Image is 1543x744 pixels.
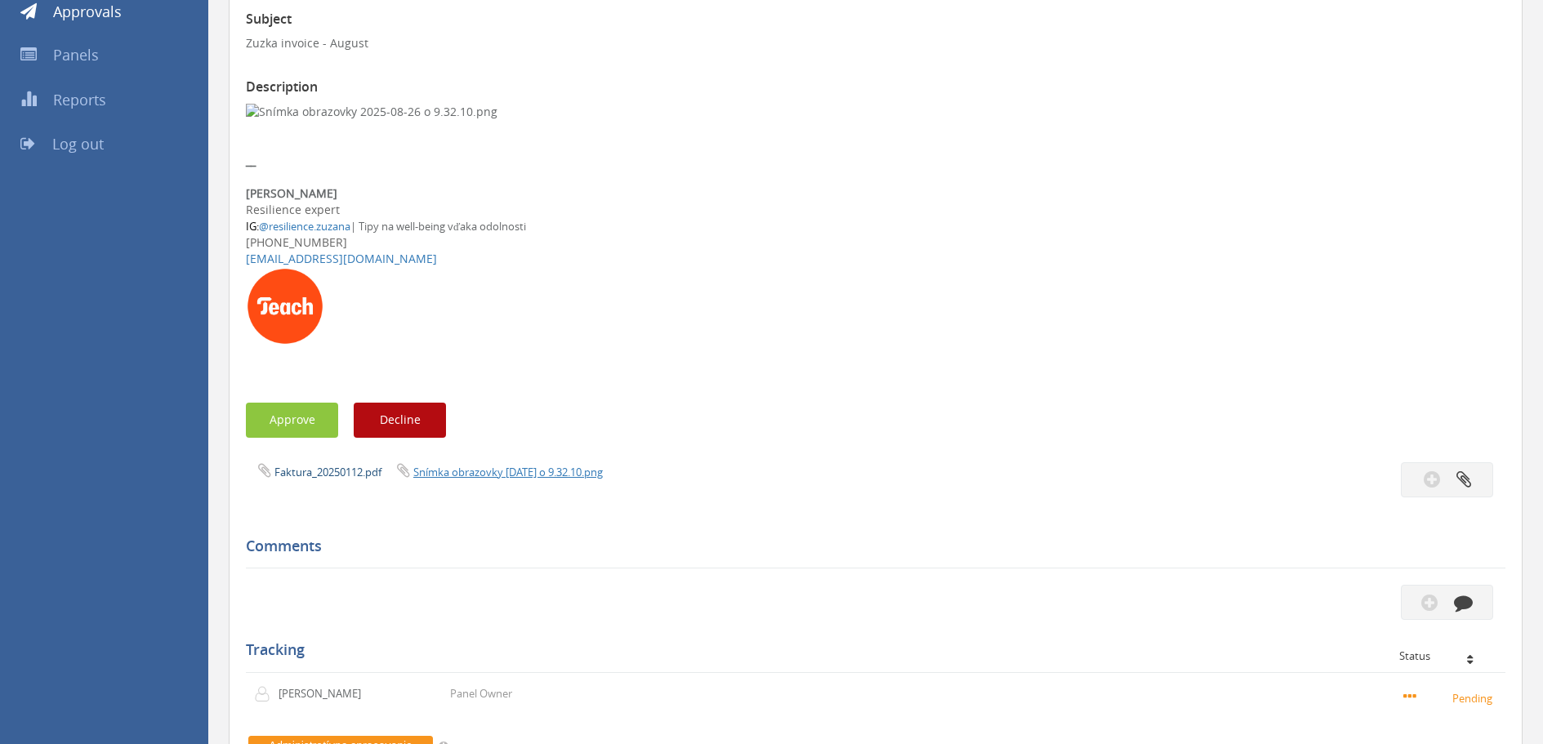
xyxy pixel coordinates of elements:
[246,219,350,234] font: IG:
[246,35,1505,51] p: Zuzka invoice - August
[246,153,256,168] b: __
[450,686,512,702] p: Panel Owner
[246,104,497,120] img: Snímka obrazovky 2025-08-26 o 9.32.10.png
[246,234,347,250] font: [PHONE_NUMBER]
[246,642,1493,658] h5: Tracking
[350,219,526,234] font: | Tipy na well-being vďaka odolnosti
[274,465,381,479] a: Faktura_20250112.pdf
[52,134,104,154] span: Log out
[246,80,1505,95] h3: Description
[53,2,122,21] span: Approvals
[279,686,372,702] p: [PERSON_NAME]
[246,251,437,266] a: [EMAIL_ADDRESS][DOMAIN_NAME]
[246,538,1493,555] h5: Comments
[53,45,99,65] span: Panels
[254,686,279,702] img: user-icon.png
[1403,688,1497,706] small: Pending
[246,202,340,217] font: Resilience expert
[354,403,446,438] button: Decline
[246,12,1505,27] h3: Subject
[53,90,106,109] span: Reports
[246,267,324,345] img: AIorK4xYw8AviLNOpxcCRDfv0IA6pduk8TlPeD1P7bvnBZY1zWM4w1ZStQg66VSzDceSH-zR4bF3huk
[1399,650,1493,662] div: Status
[246,169,1505,201] b: [PERSON_NAME]
[246,403,338,438] button: Approve
[413,465,603,479] a: Snímka obrazovky [DATE] o 9.32.10.png
[259,219,350,234] a: @resilience.zuzana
